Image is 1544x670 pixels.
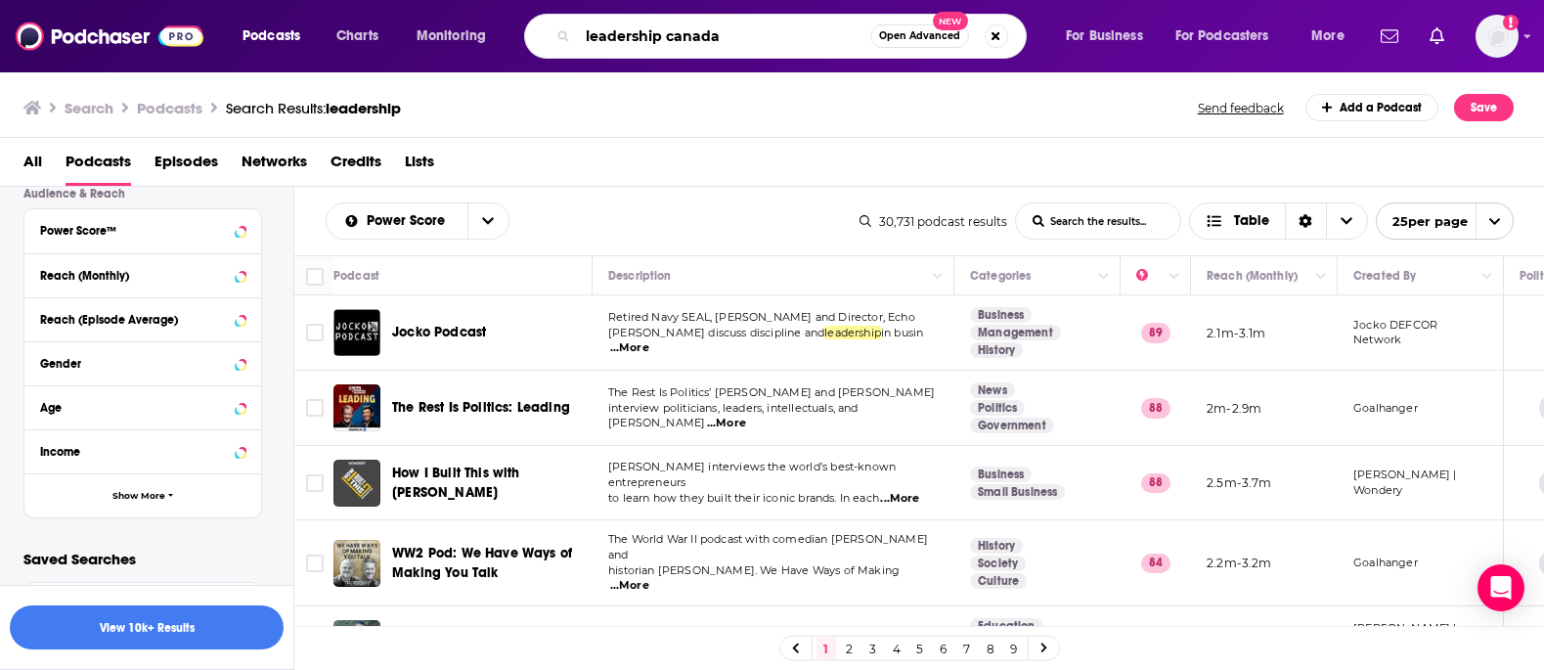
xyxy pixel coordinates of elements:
[1353,556,1418,571] p: Goalhanger
[608,491,879,505] span: to learn how they built their iconic brands. In each
[40,350,245,375] button: Gender
[40,217,245,242] button: Power Score™
[1298,21,1369,52] button: open menu
[333,540,380,587] img: WW2 Pod: We Have Ways of Making You Talk
[392,399,570,416] span: The Rest Is Politics: Leading
[1353,318,1487,349] p: Jocko DEFCOR Network
[970,418,1054,433] a: Government
[333,384,380,431] img: The Rest Is Politics: Leading
[40,357,229,371] div: Gender
[405,146,434,186] a: Lists
[1377,206,1468,237] span: 25 per page
[1141,473,1170,493] p: 88
[1207,400,1261,417] p: 2m-2.9m
[840,637,860,660] a: 2
[367,214,452,228] span: Power Score
[970,325,1061,340] a: Management
[1234,214,1269,228] span: Table
[970,382,1015,398] a: News
[970,400,1025,416] a: Politics
[10,605,284,649] button: View 10k+ Results
[1476,15,1519,58] img: User Profile
[1309,265,1333,289] button: Column Actions
[333,460,380,507] a: How I Built This with Guy Raz
[1052,21,1168,52] button: open menu
[1175,22,1269,50] span: For Podcasters
[860,214,1007,229] div: 30,731 podcast results
[306,474,324,492] span: Toggle select row
[578,21,870,52] input: Search podcasts, credits, & more...
[40,438,245,463] button: Income
[326,99,401,117] span: leadership
[66,146,131,186] a: Podcasts
[608,264,671,288] div: Description
[1454,94,1514,121] button: Save
[610,578,649,594] span: ...More
[1141,323,1170,342] p: 89
[608,401,859,430] span: interview politicians, leaders, intellectuals, and [PERSON_NAME]
[467,203,508,239] button: open menu
[608,532,928,561] span: The World War II podcast with comedian [PERSON_NAME] and
[336,22,378,50] span: Charts
[331,146,381,186] span: Credits
[824,326,881,339] span: leadership
[226,99,401,117] a: Search Results:leadership
[1066,22,1143,50] span: For Business
[970,573,1027,589] a: Culture
[608,385,935,399] span: The Rest Is Politics’ [PERSON_NAME] and [PERSON_NAME]
[333,620,380,667] img: THE ED MYLETT SHOW
[970,342,1023,358] a: History
[154,146,218,186] span: Episodes
[910,637,930,660] a: 5
[1478,564,1524,611] div: Open Intercom Messenger
[112,491,165,502] span: Show More
[392,464,586,503] a: How I Built This with [PERSON_NAME]
[1476,265,1499,289] button: Column Actions
[229,21,326,52] button: open menu
[970,484,1065,500] a: Small Business
[608,310,915,324] span: Retired Navy SEAL, [PERSON_NAME] and Director, Echo
[16,18,203,55] img: Podchaser - Follow, Share and Rate Podcasts
[23,550,262,568] p: Saved Searches
[926,265,949,289] button: Column Actions
[1141,554,1170,573] p: 84
[326,202,509,240] h2: Choose List sort
[40,224,229,238] div: Power Score™
[1503,15,1519,30] svg: Add a profile image
[934,637,953,660] a: 6
[981,637,1000,660] a: 8
[1422,20,1452,53] a: Show notifications dropdown
[887,637,906,660] a: 4
[324,21,390,52] a: Charts
[879,31,960,41] span: Open Advanced
[306,399,324,417] span: Toggle select row
[608,326,824,339] span: [PERSON_NAME] discuss discipline and
[1192,100,1290,116] button: Send feedback
[1353,468,1487,499] p: [PERSON_NAME] | Wondery
[1207,474,1272,491] p: 2.5m-3.7m
[933,12,968,30] span: New
[40,445,229,459] div: Income
[1353,401,1418,417] p: Goalhanger
[881,326,923,339] span: in busin
[1311,22,1345,50] span: More
[1189,202,1368,240] h2: Choose View
[1476,15,1519,58] span: Logged in as WeberCanada
[333,309,380,356] img: Jocko Podcast
[40,401,229,415] div: Age
[392,323,486,342] a: Jocko Podcast
[392,544,586,583] a: WW2 Pod: We Have Ways of Making You Talk
[24,473,261,517] button: Show More
[23,146,42,186] span: All
[1163,265,1186,289] button: Column Actions
[392,324,486,340] span: Jocko Podcast
[1207,555,1272,571] p: 2.2m-3.2m
[970,538,1023,554] a: History
[1353,264,1416,288] div: Created By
